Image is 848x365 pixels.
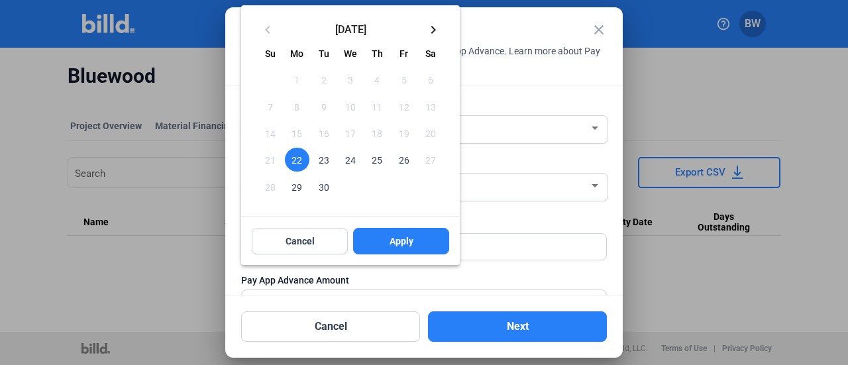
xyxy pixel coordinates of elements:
[312,148,336,172] span: 23
[364,66,390,93] button: September 4, 2025
[417,120,444,146] button: September 20, 2025
[417,66,444,93] button: September 6, 2025
[286,235,315,248] span: Cancel
[365,68,389,91] span: 4
[257,173,284,199] button: September 28, 2025
[392,121,415,145] span: 19
[353,228,449,254] button: Apply
[285,174,309,198] span: 29
[284,93,310,120] button: September 8, 2025
[390,66,417,93] button: September 5, 2025
[337,66,364,93] button: September 3, 2025
[419,121,443,145] span: 20
[392,95,415,119] span: 12
[285,121,309,145] span: 15
[390,120,417,146] button: September 19, 2025
[265,48,276,59] span: Su
[285,95,309,119] span: 8
[257,93,284,120] button: September 7, 2025
[312,174,336,198] span: 30
[419,68,443,91] span: 6
[311,120,337,146] button: September 16, 2025
[258,174,282,198] span: 28
[311,146,337,173] button: September 23, 2025
[390,146,417,173] button: September 26, 2025
[311,66,337,93] button: September 2, 2025
[339,95,362,119] span: 10
[419,148,443,172] span: 27
[339,68,362,91] span: 3
[284,66,310,93] button: September 1, 2025
[252,228,348,254] button: Cancel
[364,93,390,120] button: September 11, 2025
[390,235,413,248] span: Apply
[339,148,362,172] span: 24
[399,48,408,59] span: Fr
[319,48,329,59] span: Tu
[258,121,282,145] span: 14
[344,48,357,59] span: We
[284,146,310,173] button: September 22, 2025
[285,68,309,91] span: 1
[281,23,420,34] span: [DATE]
[311,93,337,120] button: September 9, 2025
[417,146,444,173] button: September 27, 2025
[337,120,364,146] button: September 17, 2025
[284,173,310,199] button: September 29, 2025
[392,148,415,172] span: 26
[257,146,284,173] button: September 21, 2025
[257,120,284,146] button: September 14, 2025
[311,173,337,199] button: September 30, 2025
[258,148,282,172] span: 21
[425,22,441,38] mat-icon: keyboard_arrow_right
[290,48,303,59] span: Mo
[417,93,444,120] button: September 13, 2025
[364,120,390,146] button: September 18, 2025
[312,68,336,91] span: 2
[260,22,276,38] mat-icon: keyboard_arrow_left
[337,146,364,173] button: September 24, 2025
[284,120,310,146] button: September 15, 2025
[312,95,336,119] span: 9
[365,121,389,145] span: 18
[372,48,383,59] span: Th
[365,148,389,172] span: 25
[312,121,336,145] span: 16
[365,95,389,119] span: 11
[425,48,436,59] span: Sa
[392,68,415,91] span: 5
[364,146,390,173] button: September 25, 2025
[285,148,309,172] span: 22
[419,95,443,119] span: 13
[258,95,282,119] span: 7
[337,93,364,120] button: September 10, 2025
[339,121,362,145] span: 17
[390,93,417,120] button: September 12, 2025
